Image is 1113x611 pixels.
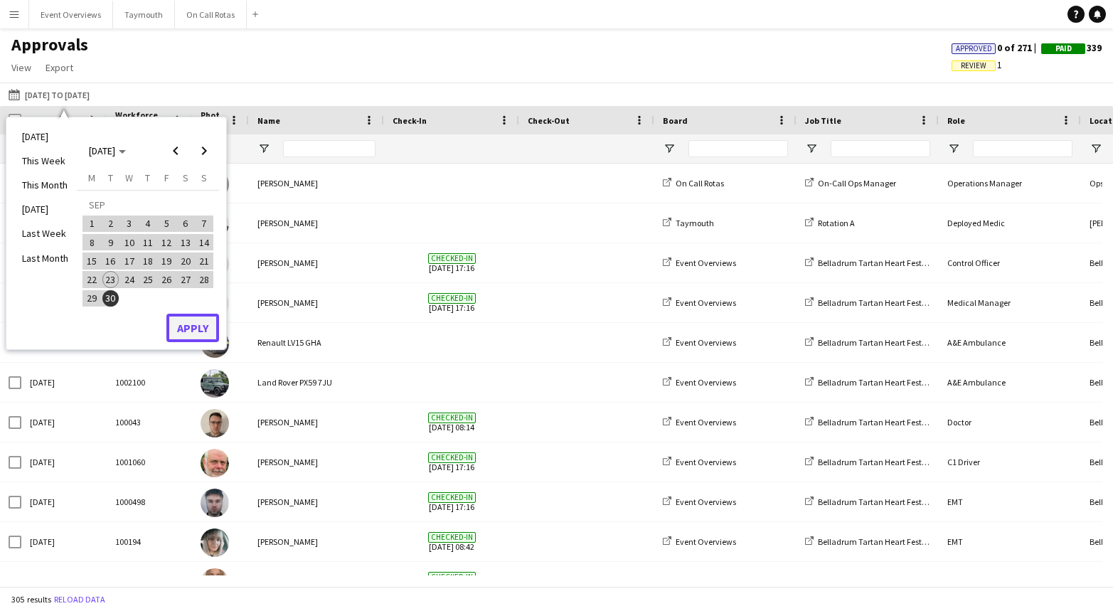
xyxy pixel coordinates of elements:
[14,149,77,173] li: This Week
[676,377,736,388] span: Event Overviews
[195,252,213,270] button: 21-09-2025
[21,482,107,521] div: [DATE]
[83,253,100,270] span: 15
[676,297,736,308] span: Event Overviews
[947,142,960,155] button: Open Filter Menu
[158,234,175,251] span: 12
[121,271,138,288] span: 24
[161,137,190,165] button: Previous month
[177,271,194,288] span: 27
[115,110,166,131] span: Workforce ID
[107,562,192,601] div: 100086
[83,234,100,251] span: 8
[40,58,79,77] a: Export
[805,257,954,268] a: Belladrum Tartan Heart Festival 2025
[139,253,156,270] span: 18
[6,58,37,77] a: View
[663,178,724,188] a: On Call Rotas
[88,171,95,184] span: M
[973,140,1072,157] input: Role Filter Input
[249,403,384,442] div: [PERSON_NAME]
[818,536,954,547] span: Belladrum Tartan Heart Festival 2025
[14,246,77,270] li: Last Month
[201,171,207,184] span: S
[107,363,192,402] div: 1002100
[1041,41,1102,54] span: 339
[249,203,384,243] div: [PERSON_NAME]
[120,233,139,252] button: 10-09-2025
[663,257,736,268] a: Event Overviews
[663,457,736,467] a: Event Overviews
[249,323,384,362] div: Renault LV15 GHA
[393,522,511,561] span: [DATE] 08:42
[201,568,229,597] img: Aimee Vaughan
[139,216,156,233] span: 4
[120,214,139,233] button: 03-09-2025
[176,233,194,252] button: 13-09-2025
[201,369,229,398] img: Land Rover PX59 7JU
[101,214,119,233] button: 02-09-2025
[663,417,736,427] a: Event Overviews
[201,409,229,437] img: Scott James
[139,234,156,251] span: 11
[805,496,954,507] a: Belladrum Tartan Heart Festival 2025
[393,283,511,322] span: [DATE] 17:16
[939,323,1081,362] div: A&E Ambulance
[101,289,119,307] button: 30-09-2025
[102,290,119,307] span: 30
[201,110,223,131] span: Photo
[82,252,101,270] button: 15-09-2025
[663,142,676,155] button: Open Filter Menu
[158,253,175,270] span: 19
[249,164,384,203] div: [PERSON_NAME]
[961,61,986,70] span: Review
[947,115,965,126] span: Role
[428,253,476,264] span: Checked-in
[528,115,570,126] span: Check-Out
[201,489,229,517] img: Jordan Davidson
[82,196,213,214] td: SEP
[939,562,1081,601] div: EMT
[818,297,954,308] span: Belladrum Tartan Heart Festival 2025
[663,377,736,388] a: Event Overviews
[30,115,50,126] span: Date
[939,203,1081,243] div: Deployed Medic
[107,442,192,482] div: 1001060
[101,270,119,289] button: 23-09-2025
[818,457,954,467] span: Belladrum Tartan Heart Festival 2025
[428,572,476,583] span: Checked-in
[939,403,1081,442] div: Doctor
[676,536,736,547] span: Event Overviews
[177,234,194,251] span: 13
[139,214,157,233] button: 04-09-2025
[663,115,688,126] span: Board
[663,218,714,228] a: Taymouth
[14,197,77,221] li: [DATE]
[805,115,841,126] span: Job Title
[157,252,176,270] button: 19-09-2025
[175,1,247,28] button: On Call Rotas
[676,178,724,188] span: On Call Rotas
[249,482,384,521] div: [PERSON_NAME]
[257,142,270,155] button: Open Filter Menu
[51,592,108,607] button: Reload data
[939,243,1081,282] div: Control Officer
[1090,142,1102,155] button: Open Filter Menu
[190,137,218,165] button: Next month
[676,257,736,268] span: Event Overviews
[663,297,736,308] a: Event Overviews
[83,271,100,288] span: 22
[805,142,818,155] button: Open Filter Menu
[166,314,219,342] button: Apply
[107,522,192,561] div: 100194
[101,252,119,270] button: 16-09-2025
[29,1,113,28] button: Event Overviews
[121,253,138,270] span: 17
[83,138,132,164] button: Choose month and year
[82,270,101,289] button: 22-09-2025
[818,377,954,388] span: Belladrum Tartan Heart Festival 2025
[176,252,194,270] button: 20-09-2025
[113,1,175,28] button: Taymouth
[164,171,169,184] span: F
[663,496,736,507] a: Event Overviews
